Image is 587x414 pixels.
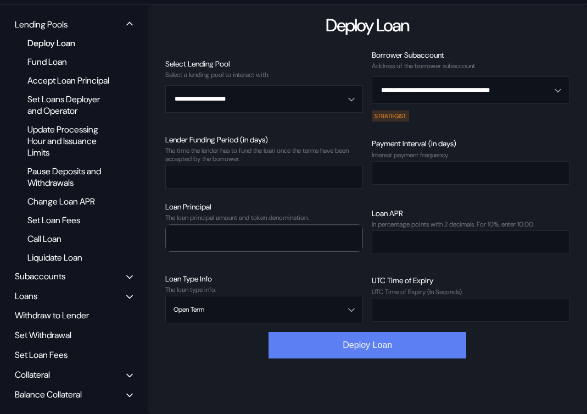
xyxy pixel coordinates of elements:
[15,290,37,302] div: Loans
[11,346,137,363] div: Set Loan Fees
[165,202,363,212] div: Loan Principal
[372,288,569,296] div: UTC Time of Expiry (In Seconds).
[165,59,363,69] div: Select Lending Pool
[372,111,409,122] div: STRATEGIST
[22,194,120,209] div: Change Loan APR
[22,73,120,88] div: Accept Loan Principal
[15,271,65,282] div: Subaccounts
[174,306,204,313] div: Open Term
[372,62,569,70] div: Address of the borrower subaccount.
[269,332,466,358] button: Deploy Loan
[165,85,363,113] button: Open menu
[165,135,363,145] div: Lender Funding Period (in days)
[22,92,120,118] div: Set Loans Deployer and Operator
[22,122,120,160] div: Update Processing Hour and Issuance Limits
[22,164,120,190] div: Pause Deposits and Withdrawals
[22,54,120,69] div: Fund Loan
[15,19,68,30] div: Lending Pools
[11,307,137,324] div: Withdraw to Lender
[22,36,120,51] div: Deploy Loan
[372,139,569,148] div: Payment Interval (in days)
[372,208,569,218] div: Loan APR
[165,286,363,294] div: The loan type info.
[326,14,409,37] div: Deploy Loan
[372,50,569,60] div: Borrower Subaccount
[372,76,569,104] button: Open menu
[15,369,50,380] div: Collateral
[15,389,82,400] div: Balance Collateral
[165,147,363,163] div: The time the lender has to fund the loan once the terms have been accepted by the borrower.
[22,231,120,246] div: Call Loan
[165,274,363,284] div: Loan Type Info
[372,220,569,228] div: In percentage points with 2 decimals. For 10%, enter 10.00.
[165,296,363,323] button: Open menu
[165,214,363,222] div: The loan principal amount and token denomination.
[11,327,137,344] div: Set Withdrawal
[22,250,120,265] div: Liquidate Loan
[22,213,120,228] div: Set Loan Fees
[372,151,569,159] div: Interest payment frequency.
[165,71,363,79] div: Select a lending pool to interact with.
[372,275,569,285] div: UTC Time of Expiry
